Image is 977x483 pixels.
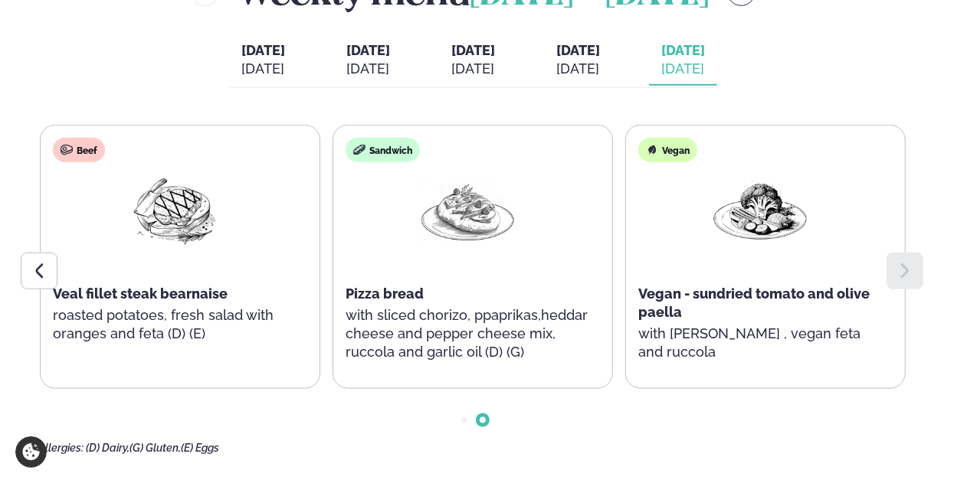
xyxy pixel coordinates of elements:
img: sandwich-new-16px.svg [353,144,366,156]
p: roasted potatoes, fresh salad with oranges and feta (D) (E) [53,306,297,343]
div: [DATE] [346,60,390,78]
div: [DATE] [661,60,705,78]
span: Pizza bread [346,286,424,302]
a: Cookie settings [15,436,47,468]
button: [DATE] [DATE] [229,35,297,86]
span: Veal fillet steak bearnaise [53,286,228,302]
div: [DATE] [241,60,285,78]
button: [DATE] [DATE] [544,35,612,86]
span: [DATE] [346,42,390,58]
div: Sandwich [346,138,420,162]
p: with [PERSON_NAME] , vegan feta and ruccola [638,325,882,361]
span: (D) Dairy, [86,442,130,454]
button: [DATE] [DATE] [334,35,402,86]
span: Go to slide 2 [480,417,486,423]
img: Vegan.png [711,175,809,246]
img: Vegan.svg [646,144,658,156]
span: Allergies: [38,442,84,454]
p: with sliced chorizo, ppaprikas,heddar cheese and pepper cheese mix, ruccola and garlic oil (D) (G) [346,306,589,361]
div: Beef [53,138,105,162]
span: (E) Eggs [181,442,219,454]
div: [DATE] [451,60,495,78]
span: [DATE] [556,42,600,58]
button: [DATE] [DATE] [649,35,717,86]
button: [DATE] [DATE] [439,35,507,86]
span: [DATE] [661,42,705,58]
span: [DATE] [451,42,495,58]
span: [DATE] [241,41,285,60]
img: Beef-Meat.png [126,175,224,246]
img: beef.svg [61,144,73,156]
span: (G) Gluten, [130,442,181,454]
div: [DATE] [556,60,600,78]
span: Go to slide 1 [461,417,467,423]
img: Pizza-Bread.png [418,175,516,246]
span: Vegan - sundried tomato and olive paella [638,286,870,320]
div: Vegan [638,138,697,162]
